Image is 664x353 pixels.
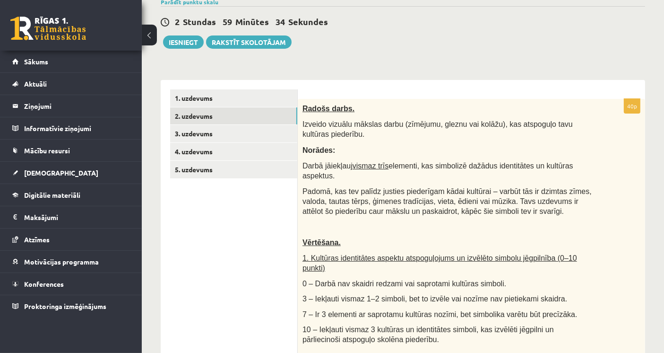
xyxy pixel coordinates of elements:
[12,73,130,95] a: Aktuāli
[10,17,86,40] a: Rīgas 1. Tālmācības vidusskola
[170,107,297,125] a: 2. uzdevums
[12,162,130,184] a: [DEMOGRAPHIC_DATA]
[12,51,130,72] a: Sākums
[302,162,573,180] span: Darbā jāiekļauj elementi, kas simbolizē dažādus identitātes un kultūras aspektus.
[12,206,130,228] a: Maksājumi
[24,146,70,155] span: Mācību resursi
[24,191,80,199] span: Digitālie materiāli
[302,310,578,318] span: 7 – Ir 3 elementi ar saprotamu kultūras nozīmi, bet simbolika varētu būt precīzāka.
[12,273,130,295] a: Konferences
[12,95,130,117] a: Ziņojumi
[353,162,388,170] u: vismaz trīs
[302,105,354,113] span: Radošs darbs.
[288,16,328,27] span: Sekundes
[9,9,328,19] body: Editor, wiswyg-editor-user-answer-47433786686420
[12,251,130,273] a: Motivācijas programma
[276,16,285,27] span: 34
[24,280,64,288] span: Konferences
[175,16,180,27] span: 2
[170,161,297,178] a: 5. uzdevums
[223,16,232,27] span: 59
[12,295,130,317] a: Proktoringa izmēģinājums
[12,140,130,161] a: Mācību resursi
[170,143,297,160] a: 4. uzdevums
[12,117,130,139] a: Informatīvie ziņojumi
[24,117,130,139] legend: Informatīvie ziņojumi
[183,16,216,27] span: Stundas
[12,184,130,206] a: Digitālie materiāli
[163,35,204,49] button: Iesniegt
[302,326,554,344] span: 10 – Iekļauti vismaz 3 kultūras un identitātes simboli, kas izvēlēti jēgpilni un pārliecinoši ats...
[24,235,50,244] span: Atzīmes
[302,295,567,303] span: 3 – Iekļauti vismaz 1–2 simboli, bet to izvēle vai nozīme nav pietiekami skaidra.
[235,16,269,27] span: Minūtes
[24,206,130,228] legend: Maksājumi
[24,79,47,88] span: Aktuāli
[12,229,130,250] a: Atzīmes
[24,57,48,66] span: Sākums
[302,146,335,154] span: Norādes:
[624,98,640,114] p: 40p
[24,302,106,310] span: Proktoringa izmēģinājums
[24,168,98,177] span: [DEMOGRAPHIC_DATA]
[170,125,297,142] a: 3. uzdevums
[302,254,577,272] span: 1. Kultūras identitātes aspektu atspoguļojums un izvēlēto simbolu jēgpilnība (0–10 punkti)
[302,187,592,215] span: Padomā, kas tev palīdz justies piederīgam kādai kultūrai – varbūt tās ir dzimtas zīmes, valoda, t...
[302,238,341,247] span: Vērtēšana.
[24,95,130,117] legend: Ziņojumi
[206,35,292,49] a: Rakstīt skolotājam
[24,257,99,266] span: Motivācijas programma
[302,280,506,288] span: 0 – Darbā nav skaidri redzami vai saprotami kultūras simboli.
[170,89,297,107] a: 1. uzdevums
[302,120,573,138] span: Izveido vizuālu mākslas darbu (zīmējumu, gleznu vai kolāžu), kas atspoguļo tavu kultūras piederību.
